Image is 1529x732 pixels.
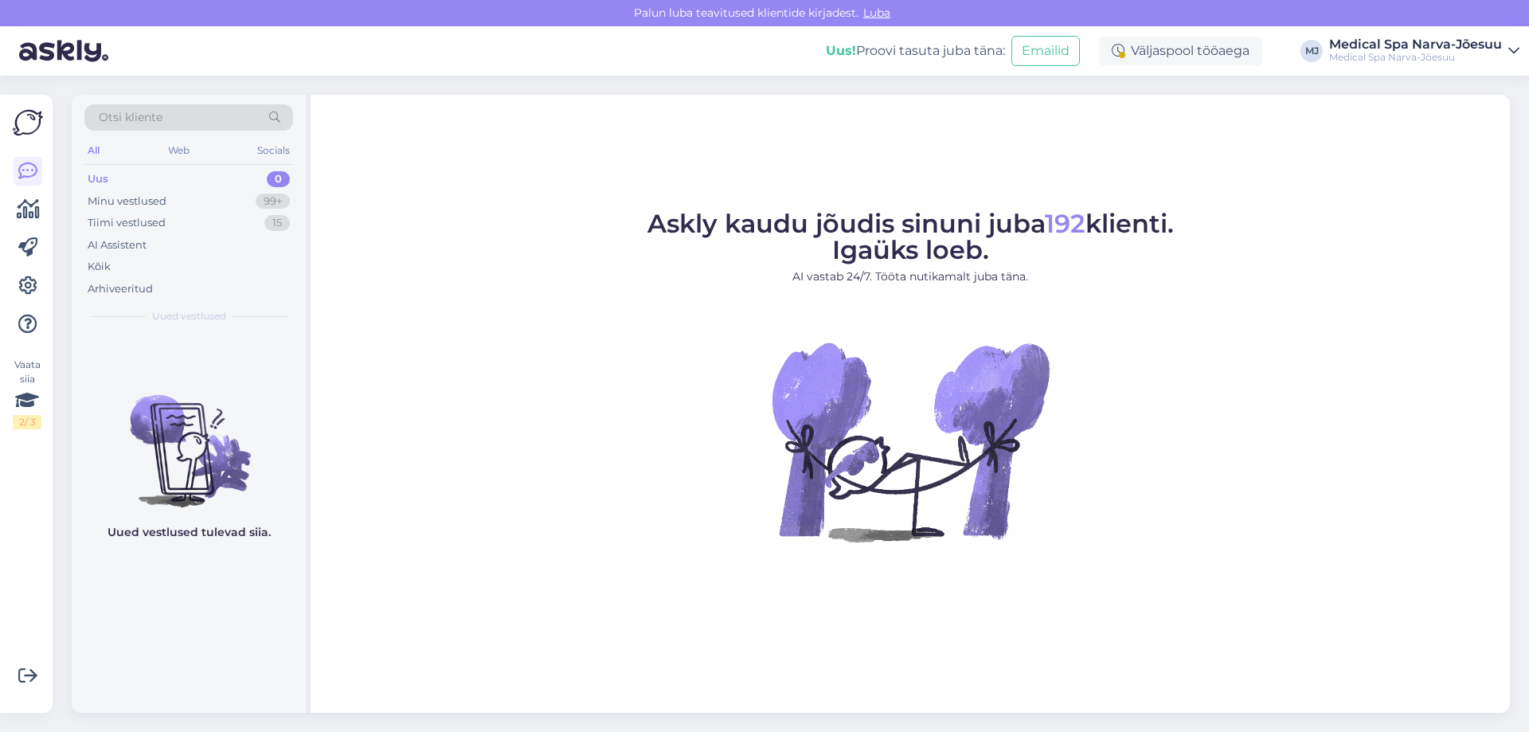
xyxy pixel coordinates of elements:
[1329,51,1502,64] div: Medical Spa Narva-Jõesuu
[108,524,271,541] p: Uued vestlused tulevad siia.
[152,309,226,323] span: Uued vestlused
[13,108,43,138] img: Askly Logo
[88,237,147,253] div: AI Assistent
[826,41,1005,61] div: Proovi tasuta juba täna:
[88,259,111,275] div: Kõik
[254,140,293,161] div: Socials
[264,215,290,231] div: 15
[256,194,290,209] div: 99+
[1329,38,1519,64] a: Medical Spa Narva-JõesuuMedical Spa Narva-Jõesuu
[1045,208,1085,239] span: 192
[88,171,108,187] div: Uus
[72,366,306,510] img: No chats
[1099,37,1262,65] div: Väljaspool tööaega
[826,43,856,58] b: Uus!
[1011,36,1080,66] button: Emailid
[88,215,166,231] div: Tiimi vestlused
[99,109,162,126] span: Otsi kliente
[647,268,1174,285] p: AI vastab 24/7. Tööta nutikamalt juba täna.
[84,140,103,161] div: All
[88,281,153,297] div: Arhiveeritud
[647,208,1174,265] span: Askly kaudu jõudis sinuni juba klienti. Igaüks loeb.
[267,171,290,187] div: 0
[13,358,41,429] div: Vaata siia
[858,6,895,20] span: Luba
[165,140,193,161] div: Web
[13,415,41,429] div: 2 / 3
[1300,40,1323,62] div: MJ
[88,194,166,209] div: Minu vestlused
[767,298,1054,585] img: No Chat active
[1329,38,1502,51] div: Medical Spa Narva-Jõesuu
